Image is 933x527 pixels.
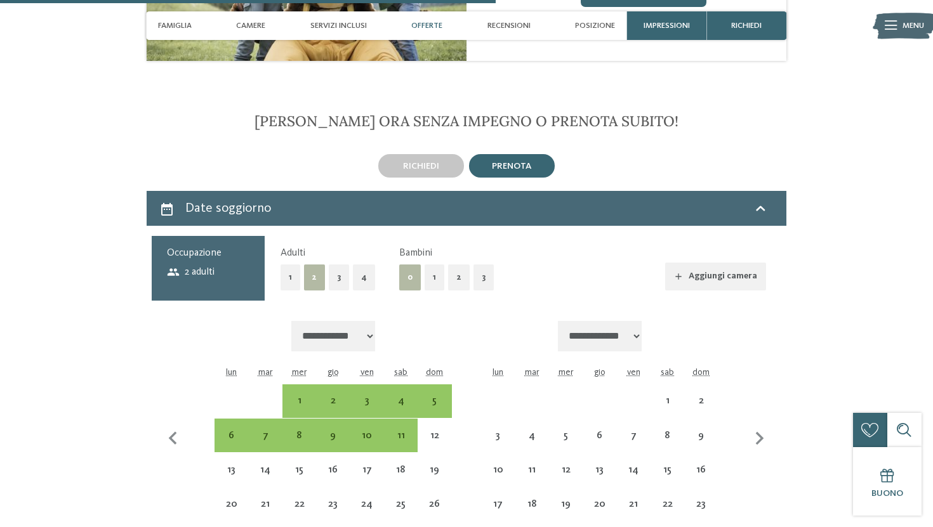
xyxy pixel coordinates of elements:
[481,453,515,486] div: arrivo/check-in non effettuabile
[284,396,315,427] div: 1
[550,431,581,462] div: 5
[350,488,384,521] div: Fri Oct 24 2025
[249,453,282,486] div: arrivo/check-in non effettuabile
[353,264,375,290] button: 4
[282,419,316,452] div: arrivo/check-in possibile
[282,384,316,418] div: arrivo/check-in possibile
[215,453,248,486] div: Mon Oct 13 2025
[403,162,439,171] span: richiedi
[418,488,451,521] div: arrivo/check-in non effettuabile
[384,453,418,486] div: Sat Oct 18 2025
[684,384,718,418] div: arrivo/check-in non effettuabile
[418,488,451,521] div: Sun Oct 26 2025
[317,431,348,462] div: 9
[350,453,384,486] div: arrivo/check-in non effettuabile
[352,431,383,462] div: 10
[651,419,684,452] div: Sat Nov 08 2025
[352,465,383,496] div: 17
[399,264,421,290] button: 0
[419,396,450,427] div: 5
[316,384,350,418] div: arrivo/check-in possibile
[385,465,416,496] div: 18
[549,419,583,452] div: arrivo/check-in non effettuabile
[158,21,192,30] span: Famiglia
[559,368,574,377] abbr: mercoledì
[481,488,515,521] div: Mon Nov 17 2025
[652,396,683,427] div: 1
[665,263,766,290] button: Aggiungi camera
[583,419,616,452] div: arrivo/check-in non effettuabile
[731,21,762,30] span: richiedi
[167,265,215,279] span: 2 adulti
[418,419,451,452] div: Sun Oct 12 2025
[426,368,443,377] abbr: domenica
[651,453,684,486] div: arrivo/check-in non effettuabile
[481,419,515,452] div: arrivo/check-in non effettuabile
[384,453,418,486] div: arrivo/check-in non effettuabile
[258,368,273,377] abbr: martedì
[384,384,418,418] div: arrivo/check-in possibile
[617,488,651,521] div: arrivo/check-in non effettuabile
[316,488,350,521] div: arrivo/check-in non effettuabile
[549,419,583,452] div: Wed Nov 05 2025
[617,419,651,452] div: arrivo/check-in non effettuabile
[292,368,307,377] abbr: mercoledì
[282,384,316,418] div: Wed Oct 01 2025
[481,453,515,486] div: Mon Nov 10 2025
[425,264,444,290] button: 1
[549,488,583,521] div: arrivo/check-in non effettuabile
[215,453,248,486] div: arrivo/check-in non effettuabile
[399,248,432,258] span: Bambini
[215,488,248,521] div: arrivo/check-in non effettuabile
[594,368,605,377] abbr: giovedì
[350,419,384,452] div: arrivo/check-in possibile
[350,384,384,418] div: Fri Oct 03 2025
[249,419,282,452] div: arrivo/check-in possibile
[515,453,549,486] div: Tue Nov 11 2025
[652,465,683,496] div: 15
[411,21,442,30] span: Offerte
[685,431,717,462] div: 9
[651,384,684,418] div: arrivo/check-in non effettuabile
[684,419,718,452] div: arrivo/check-in non effettuabile
[249,419,282,452] div: Tue Oct 07 2025
[316,488,350,521] div: Thu Oct 23 2025
[583,488,616,521] div: Thu Nov 20 2025
[385,396,416,427] div: 4
[515,419,549,452] div: arrivo/check-in non effettuabile
[216,431,247,462] div: 6
[329,264,349,290] button: 3
[384,384,418,418] div: Sat Oct 04 2025
[249,488,282,521] div: Tue Oct 21 2025
[583,453,616,486] div: Thu Nov 13 2025
[618,465,649,496] div: 14
[684,419,718,452] div: Sun Nov 09 2025
[584,465,615,496] div: 13
[448,264,470,290] button: 2
[493,368,503,377] abbr: lunedì
[685,396,717,427] div: 2
[617,488,651,521] div: Fri Nov 21 2025
[167,246,250,260] h3: Occupazione
[517,431,548,462] div: 4
[316,419,350,452] div: arrivo/check-in possibile
[684,453,718,486] div: arrivo/check-in non effettuabile
[482,431,513,462] div: 3
[418,419,451,452] div: arrivo/check-in non effettuabile
[236,21,265,30] span: Camere
[385,431,416,462] div: 11
[871,489,903,498] span: Buono
[627,368,640,377] abbr: venerdì
[350,384,384,418] div: arrivo/check-in possibile
[618,431,649,462] div: 7
[652,431,683,462] div: 8
[350,419,384,452] div: Fri Oct 10 2025
[651,488,684,521] div: arrivo/check-in non effettuabile
[216,465,247,496] div: 13
[549,453,583,486] div: Wed Nov 12 2025
[384,419,418,452] div: Sat Oct 11 2025
[515,488,549,521] div: Tue Nov 18 2025
[583,488,616,521] div: arrivo/check-in non effettuabile
[418,453,451,486] div: Sun Oct 19 2025
[481,488,515,521] div: arrivo/check-in non effettuabile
